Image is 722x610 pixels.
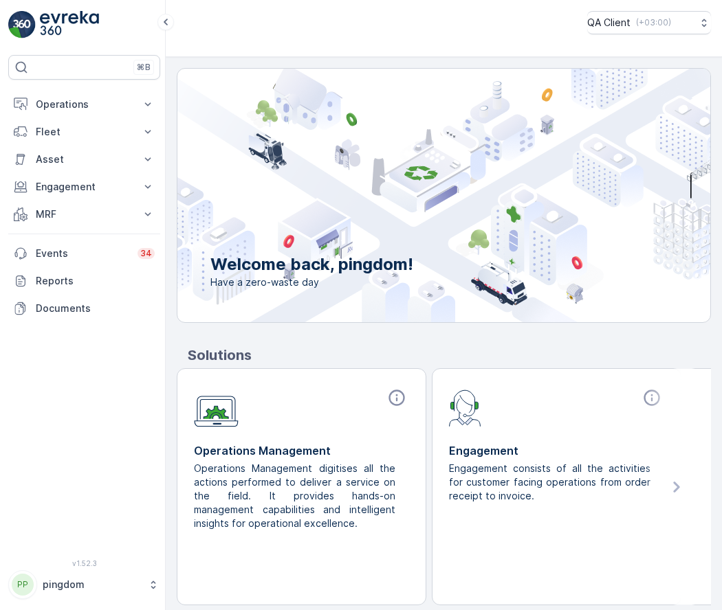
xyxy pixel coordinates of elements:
p: Operations Management digitises all the actions performed to deliver a service on the field. It p... [194,462,398,530]
img: module-icon [449,388,481,427]
p: Fleet [36,125,133,139]
p: Documents [36,302,155,315]
p: Engagement consists of all the activities for customer facing operations from order receipt to in... [449,462,653,503]
a: Events34 [8,240,160,267]
button: Fleet [8,118,160,146]
button: Operations [8,91,160,118]
p: Welcome back, pingdom! [210,253,413,275]
a: Reports [8,267,160,295]
p: Solutions [188,345,711,365]
p: Reports [36,274,155,288]
img: module-icon [194,388,239,427]
button: QA Client(+03:00) [587,11,711,34]
p: Engagement [449,442,664,459]
a: Documents [8,295,160,322]
p: QA Client [587,16,631,30]
img: city illustration [116,69,710,322]
p: ( +03:00 ) [636,17,671,28]
div: PP [12,574,34,596]
button: Asset [8,146,160,173]
p: pingdom [43,578,141,591]
p: Operations Management [194,442,409,459]
button: Engagement [8,173,160,201]
p: 34 [140,248,152,259]
p: Events [36,247,129,260]
img: logo [8,11,36,38]
button: PPpingdom [8,570,160,599]
p: MRF [36,207,133,221]
img: logo_light-DOdMpM7g.png [40,11,99,38]
span: v 1.52.3 [8,559,160,567]
button: MRF [8,201,160,228]
span: Have a zero-waste day [210,275,413,289]
p: ⌘B [137,62,151,73]
p: Asset [36,152,133,166]
p: Engagement [36,180,133,194]
p: Operations [36,98,133,111]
